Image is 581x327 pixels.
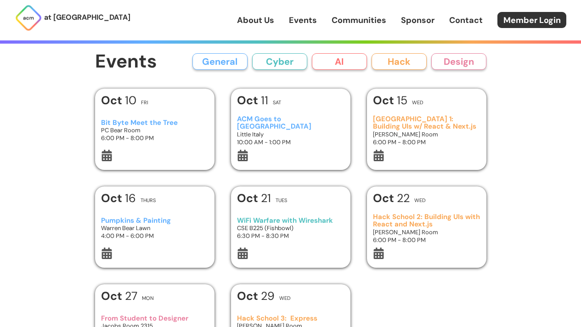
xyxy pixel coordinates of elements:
[431,53,486,70] button: Design
[373,138,480,146] h3: 6:00 PM - 8:00 PM
[101,232,208,240] h3: 4:00 PM - 6:00 PM
[95,51,157,72] h1: Events
[192,53,248,70] button: General
[373,130,480,138] h3: [PERSON_NAME] Room
[101,192,136,204] h1: 16
[273,100,281,105] h2: Sat
[237,130,344,138] h3: Little Italy
[101,134,208,142] h3: 6:00 PM - 8:00 PM
[237,224,344,232] h3: CSE B225 (Fishbowl)
[373,93,397,108] b: Oct
[101,119,208,127] h3: Bit Byte Meet the Tree
[44,11,130,23] p: at [GEOGRAPHIC_DATA]
[237,315,344,322] h3: Hack School 3: Express
[252,53,307,70] button: Cyber
[237,14,274,26] a: About Us
[237,217,344,225] h3: WiFi Warfare with Wireshark
[279,296,291,301] h2: Wed
[312,53,367,70] button: AI
[373,236,480,244] h3: 6:00 PM - 8:00 PM
[497,12,566,28] a: Member Login
[412,100,423,105] h2: Wed
[401,14,434,26] a: Sponsor
[101,224,208,232] h3: Warren Bear Lawn
[237,95,268,106] h1: 11
[373,191,397,206] b: Oct
[373,192,410,204] h1: 22
[101,290,137,302] h1: 27
[372,53,427,70] button: Hack
[237,138,344,146] h3: 10:00 AM - 1:00 PM
[101,191,125,206] b: Oct
[15,4,130,32] a: at [GEOGRAPHIC_DATA]
[15,4,42,32] img: ACM Logo
[373,95,407,106] h1: 15
[237,288,261,304] b: Oct
[142,296,154,301] h2: Mon
[332,14,386,26] a: Communities
[289,14,317,26] a: Events
[237,232,344,240] h3: 6:30 PM - 8:30 PM
[101,315,208,322] h3: From Student to Designer
[373,228,480,236] h3: [PERSON_NAME] Room
[276,198,287,203] h2: Tues
[101,217,208,225] h3: Pumpkins & Painting
[101,93,125,108] b: Oct
[237,290,275,302] h1: 29
[101,95,136,106] h1: 10
[141,198,156,203] h2: Thurs
[237,191,261,206] b: Oct
[101,288,125,304] b: Oct
[237,115,344,130] h3: ACM Goes to [GEOGRAPHIC_DATA]
[101,126,208,134] h3: PC Bear Room
[414,198,426,203] h2: Wed
[237,93,261,108] b: Oct
[373,115,480,130] h3: [GEOGRAPHIC_DATA] 1: Building UIs w/ React & Next.js
[373,213,480,228] h3: Hack School 2: Building UIs with React and Next.js
[237,192,271,204] h1: 21
[449,14,483,26] a: Contact
[141,100,148,105] h2: Fri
